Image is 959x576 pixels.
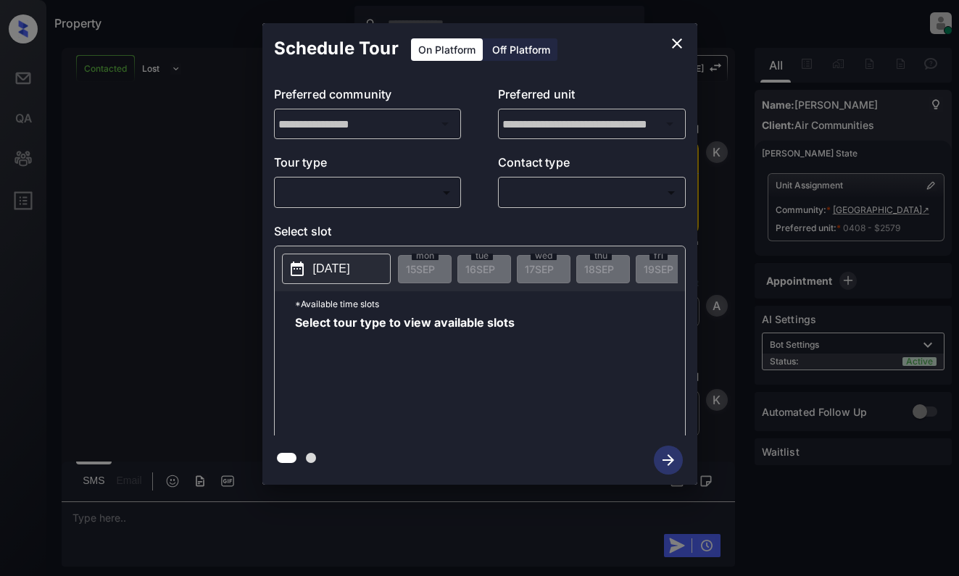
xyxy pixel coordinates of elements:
div: Off Platform [485,38,557,61]
p: Select slot [274,222,686,246]
p: Preferred community [274,85,462,109]
h2: Schedule Tour [262,23,410,74]
p: Contact type [498,154,686,177]
p: Tour type [274,154,462,177]
button: close [663,29,692,58]
p: Preferred unit [498,85,686,109]
p: [DATE] [313,260,350,277]
p: *Available time slots [295,291,685,317]
button: [DATE] [282,254,391,284]
div: On Platform [411,38,483,61]
span: Select tour type to view available slots [295,317,515,433]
